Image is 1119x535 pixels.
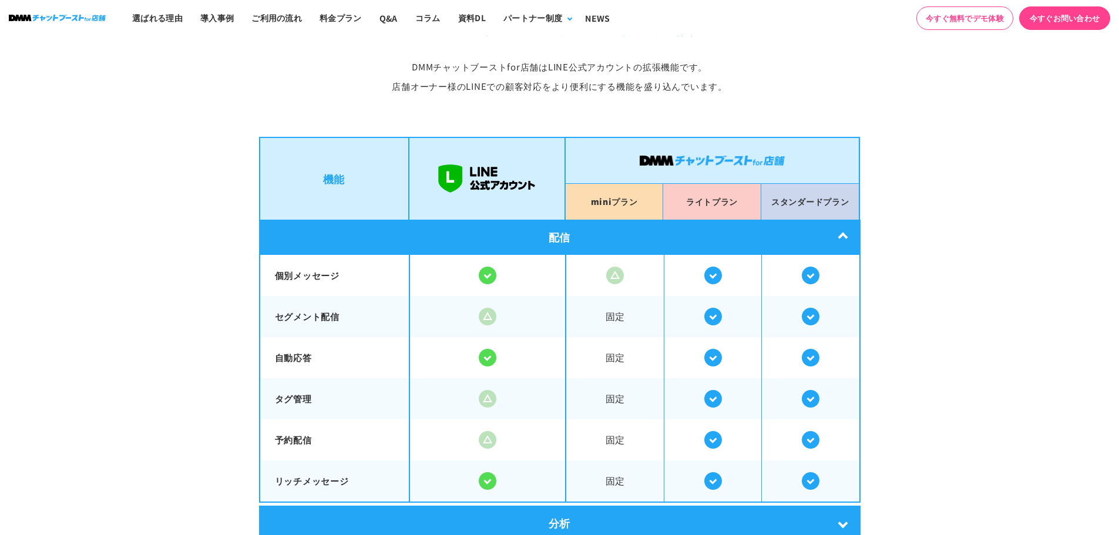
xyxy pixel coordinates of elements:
[566,297,664,335] span: 固定
[566,462,664,500] span: 固定
[566,379,664,418] span: 固定
[916,6,1013,30] a: 今すぐ無料でデモ体験
[771,193,849,211] p: スタンダード プラン
[9,15,106,21] img: ロゴ
[275,269,395,282] p: 個別メッセージ
[275,310,395,324] p: セグメント配信
[686,193,738,211] p: ライト プラン
[275,433,395,447] p: 予約配信
[591,193,638,211] p: mini プラン
[566,420,664,459] span: 固定
[566,338,664,376] span: 固定
[1019,6,1110,30] a: 今すぐお問い合わせ
[275,351,395,365] p: 自動応答
[503,12,562,24] div: パートナー制度
[275,475,395,488] p: リッチメッセージ
[259,220,861,255] div: 配信
[259,137,409,220] li: 機能
[275,392,395,406] p: タグ管理
[259,57,861,96] p: DMMチャットブーストfor店舗は LINE公式アカウントの拡張機能です。 店舗オーナー様のLINEでの顧客対応を より便利にする機能を盛り込んでいます。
